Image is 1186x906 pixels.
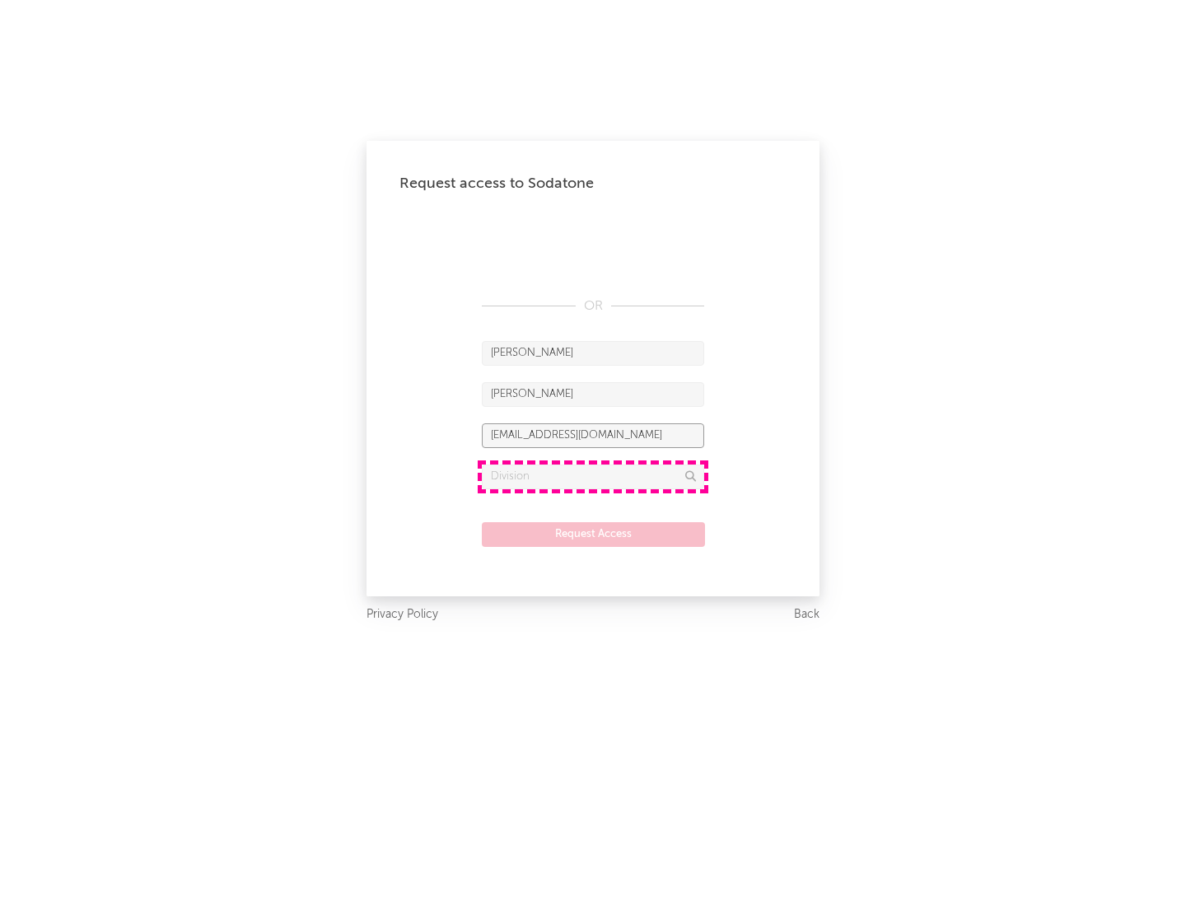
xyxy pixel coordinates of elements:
[794,605,819,625] a: Back
[482,297,704,316] div: OR
[482,522,705,547] button: Request Access
[399,174,787,194] div: Request access to Sodatone
[482,465,704,489] input: Division
[367,605,438,625] a: Privacy Policy
[482,423,704,448] input: Email
[482,341,704,366] input: First Name
[482,382,704,407] input: Last Name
